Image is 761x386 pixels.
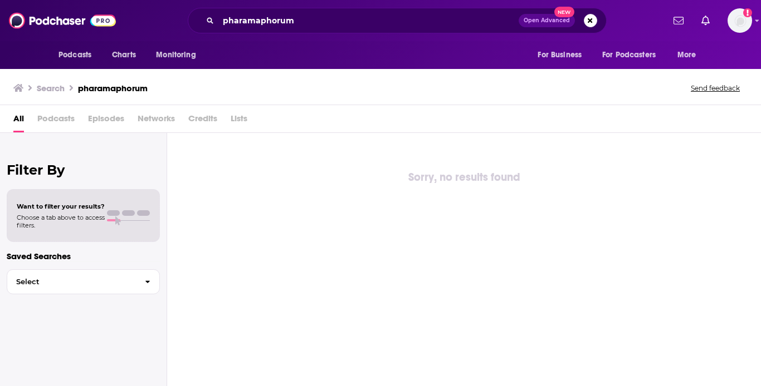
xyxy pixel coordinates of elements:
span: Logged in as redsetterpr [728,8,752,33]
h3: Search [37,83,65,93]
span: Open Advanced [524,18,570,23]
span: Episodes [88,110,124,132]
button: Show profile menu [728,8,752,33]
input: Search podcasts, credits, & more... [218,12,519,29]
a: Charts [105,44,143,66]
span: Select [7,278,136,285]
span: Monitoring [156,47,196,63]
span: For Business [538,47,582,63]
button: open menu [51,44,106,66]
button: open menu [595,44,672,66]
span: Choose a tab above to access filters. [17,214,105,229]
span: Charts [112,47,136,63]
span: Want to filter your results? [17,202,105,210]
img: User Profile [728,8,752,33]
span: Networks [138,110,175,132]
div: Sorry, no results found [167,169,761,186]
h3: pharamaphorum [78,83,148,93]
div: Search podcasts, credits, & more... [188,8,607,33]
span: For Podcasters [602,47,656,63]
h2: Filter By [7,162,160,178]
button: Open AdvancedNew [519,14,575,27]
span: Podcasts [37,110,75,132]
span: Podcasts [58,47,91,63]
p: Saved Searches [7,251,160,261]
button: Send feedback [687,83,743,93]
span: Credits [188,110,217,132]
span: New [554,7,574,17]
button: open menu [530,44,596,66]
a: Show notifications dropdown [697,11,714,30]
a: All [13,110,24,132]
button: Select [7,269,160,294]
svg: Add a profile image [743,8,752,17]
button: open menu [148,44,210,66]
span: Lists [231,110,247,132]
button: open menu [670,44,710,66]
a: Show notifications dropdown [669,11,688,30]
span: More [677,47,696,63]
img: Podchaser - Follow, Share and Rate Podcasts [9,10,116,31]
